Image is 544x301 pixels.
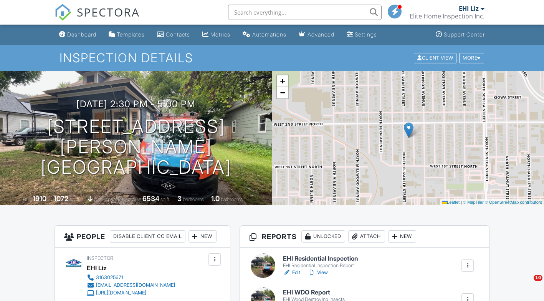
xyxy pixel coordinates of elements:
div: 1910 [33,195,46,203]
span: bathrooms [221,196,243,202]
a: [EMAIL_ADDRESS][DOMAIN_NAME] [87,281,175,289]
a: Automations (Basic) [240,28,289,42]
h3: [DATE] 2:30 pm - 5:00 pm [76,99,195,109]
div: EHI Liz [459,5,479,12]
div: Automations [252,31,286,38]
div: Unlocked [301,230,345,243]
div: 1.0 [211,195,220,203]
a: Edit [283,269,300,276]
h1: Inspection Details [60,51,485,65]
a: 3163025671 [87,274,175,281]
div: Metrics [210,31,230,38]
div: Client View [414,53,456,63]
div: Support Center [444,31,485,38]
div: Attach [348,230,385,243]
div: EHI Residential Inspection Report [283,263,358,269]
h3: People [55,226,230,248]
a: © MapTiler [463,200,484,205]
div: New [388,230,416,243]
a: Leaflet [442,200,460,205]
a: Advanced [296,28,337,42]
h6: EHI Residential Inspection [283,255,358,262]
div: [EMAIL_ADDRESS][DOMAIN_NAME] [96,282,175,288]
div: 3 [177,195,182,203]
div: 3163025671 [96,274,123,281]
div: New [188,230,217,243]
span: Inspector [87,255,113,261]
div: Advanced [308,31,334,38]
h1: [STREET_ADDRESS][PERSON_NAME] [GEOGRAPHIC_DATA] [12,116,260,177]
div: EHI Liz [87,262,107,274]
img: Marker [404,122,413,138]
a: Metrics [199,28,233,42]
div: More [459,53,484,63]
a: Support Center [433,28,488,42]
span: crawlspace [94,196,118,202]
a: View [308,269,328,276]
span: 10 [534,275,542,281]
a: SPECTORA [55,10,140,27]
div: Settings [355,31,377,38]
span: bedrooms [183,196,204,202]
span: Lot Size [125,196,141,202]
div: 1072 [54,195,68,203]
h3: Reports [240,226,489,248]
a: Zoom in [277,75,288,87]
a: EHI Residential Inspection EHI Residential Inspection Report [283,255,358,269]
div: [URL][DOMAIN_NAME] [96,290,146,296]
span: + [280,76,285,86]
a: Templates [106,28,148,42]
a: © OpenStreetMap contributors [485,200,542,205]
div: 6534 [142,195,159,203]
a: Contacts [154,28,193,42]
a: Client View [413,55,458,60]
div: Elite Home Inspection Inc. [410,12,484,20]
h6: EHI WDO Report [283,289,345,296]
span: Built [23,196,31,202]
span: | [461,200,462,205]
img: The Best Home Inspection Software - Spectora [55,4,71,21]
a: Zoom out [277,87,288,98]
a: Settings [344,28,380,42]
a: Dashboard [56,28,99,42]
a: [URL][DOMAIN_NAME] [87,289,175,297]
span: − [280,88,285,97]
span: SPECTORA [77,4,140,20]
input: Search everything... [228,5,382,20]
span: sq. ft. [69,196,80,202]
div: Templates [117,31,145,38]
span: sq.ft. [160,196,170,202]
div: Contacts [166,31,190,38]
div: Dashboard [67,31,96,38]
iframe: Intercom live chat [518,275,536,293]
div: Disable Client CC Email [110,230,185,243]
